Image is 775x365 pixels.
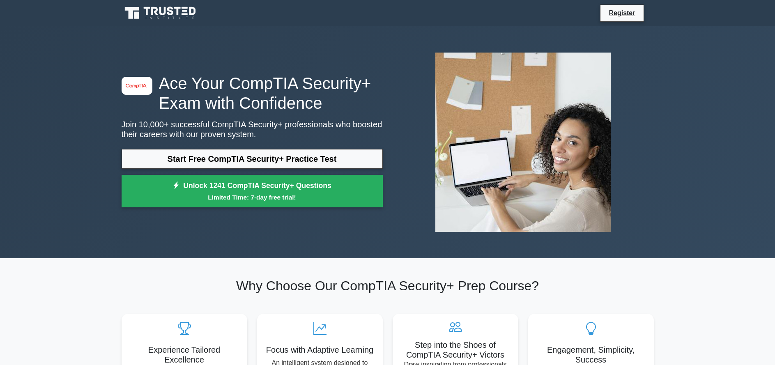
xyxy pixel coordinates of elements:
small: Limited Time: 7-day free trial! [132,193,373,202]
a: Unlock 1241 CompTIA Security+ QuestionsLimited Time: 7-day free trial! [122,175,383,208]
h5: Engagement, Simplicity, Success [535,345,647,365]
h5: Step into the Shoes of CompTIA Security+ Victors [399,340,512,360]
h2: Why Choose Our CompTIA Security+ Prep Course? [122,278,654,294]
p: Join 10,000+ successful CompTIA Security+ professionals who boosted their careers with our proven... [122,119,383,139]
a: Register [604,8,640,18]
h5: Focus with Adaptive Learning [264,345,376,355]
h1: Ace Your CompTIA Security+ Exam with Confidence [122,73,383,113]
a: Start Free CompTIA Security+ Practice Test [122,149,383,169]
h5: Experience Tailored Excellence [128,345,241,365]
